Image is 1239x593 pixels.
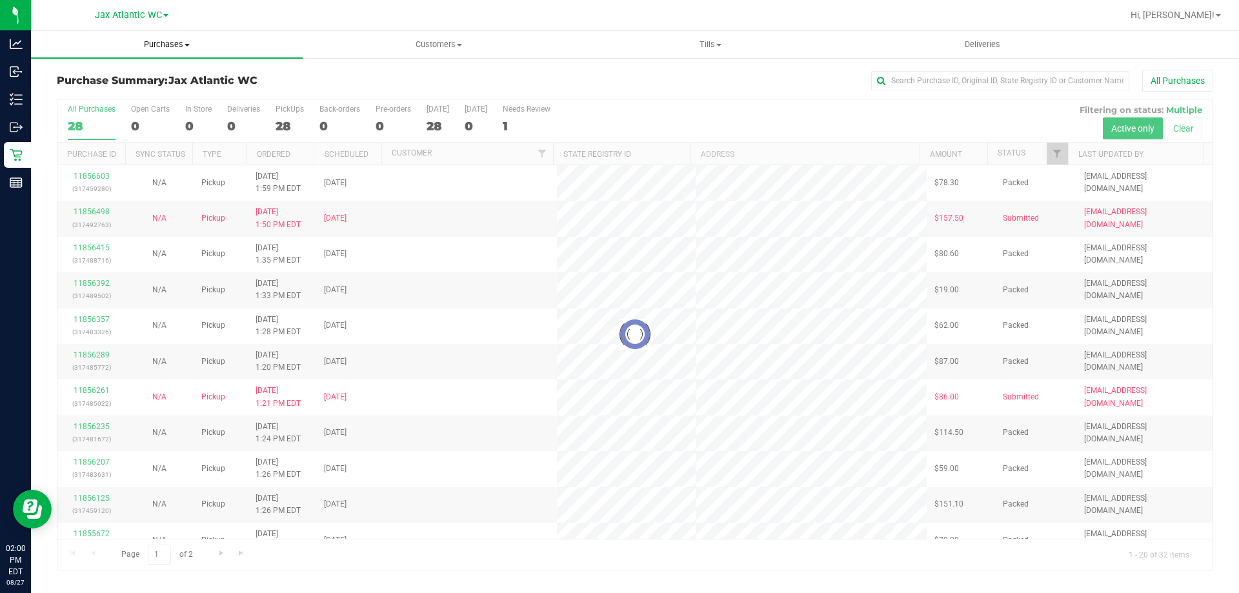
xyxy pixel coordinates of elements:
span: Purchases [31,39,303,50]
a: Tills [574,31,846,58]
input: Search Purchase ID, Original ID, State Registry ID or Customer Name... [871,71,1129,90]
a: Deliveries [847,31,1118,58]
span: Deliveries [947,39,1018,50]
iframe: Resource center [13,490,52,528]
h3: Purchase Summary: [57,75,442,86]
span: Jax Atlantic WC [95,10,162,21]
p: 08/27 [6,578,25,587]
p: 02:00 PM EDT [6,543,25,578]
inline-svg: Inventory [10,93,23,106]
a: Customers [303,31,574,58]
button: All Purchases [1142,70,1213,92]
inline-svg: Inbound [10,65,23,78]
span: Jax Atlantic WC [168,74,257,86]
span: Customers [303,39,574,50]
inline-svg: Outbound [10,121,23,134]
inline-svg: Retail [10,148,23,161]
span: Tills [575,39,845,50]
a: Purchases [31,31,303,58]
span: Hi, [PERSON_NAME]! [1131,10,1214,20]
inline-svg: Reports [10,176,23,189]
inline-svg: Analytics [10,37,23,50]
